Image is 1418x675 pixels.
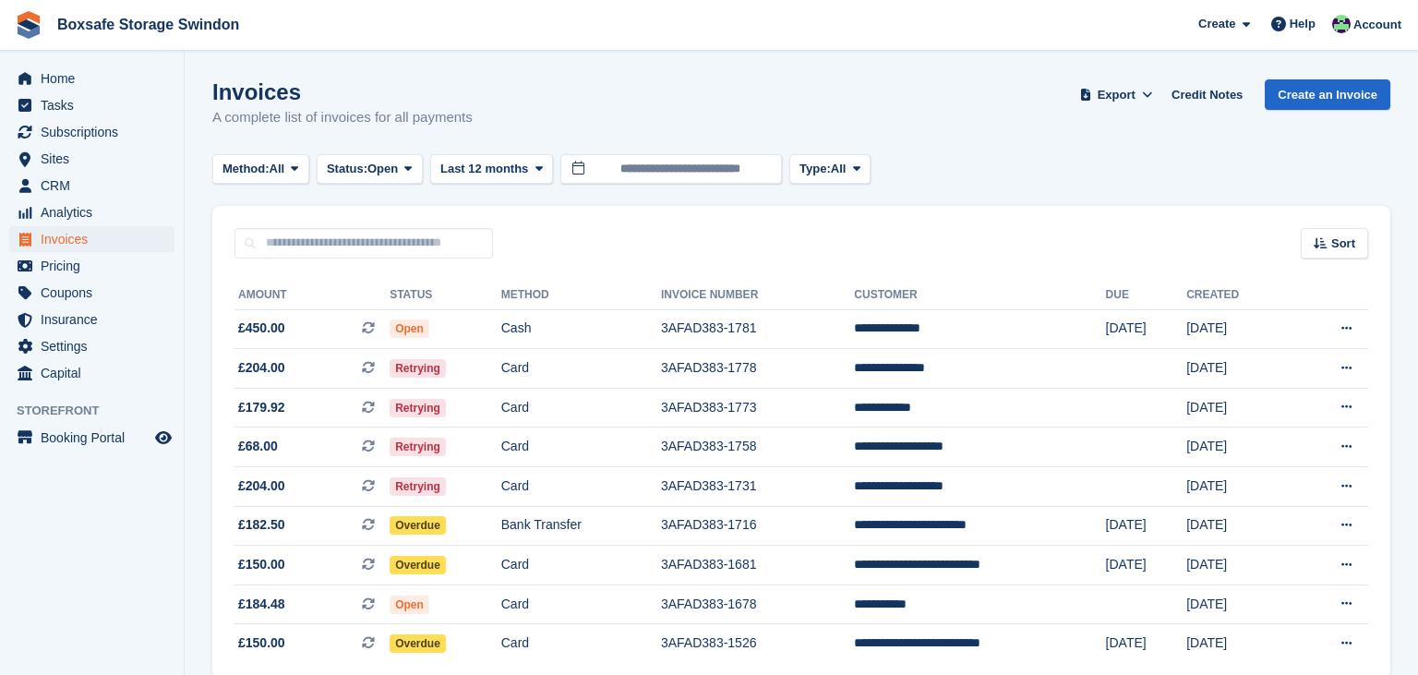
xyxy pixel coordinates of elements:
span: Subscriptions [41,119,151,145]
span: £150.00 [238,555,285,574]
td: [DATE] [1186,506,1292,546]
span: Export [1098,86,1136,104]
span: Sites [41,146,151,172]
a: menu [9,92,174,118]
span: Coupons [41,280,151,306]
a: Create an Invoice [1265,79,1390,110]
span: Tasks [41,92,151,118]
span: £182.50 [238,515,285,535]
span: Overdue [390,556,446,574]
a: menu [9,307,174,332]
a: menu [9,146,174,172]
span: Open [390,596,429,614]
span: Create [1198,15,1235,33]
td: Cash [501,309,661,349]
span: Capital [41,360,151,386]
span: Home [41,66,151,91]
a: menu [9,199,174,225]
img: Kim Virabi [1332,15,1351,33]
td: 3AFAD383-1778 [661,349,854,389]
td: 3AFAD383-1781 [661,309,854,349]
td: [DATE] [1186,585,1292,624]
td: 3AFAD383-1678 [661,585,854,624]
span: £184.48 [238,595,285,614]
span: Open [390,319,429,338]
button: Method: All [212,154,309,185]
a: Credit Notes [1164,79,1250,110]
span: Settings [41,333,151,359]
span: CRM [41,173,151,199]
td: [DATE] [1186,309,1292,349]
td: [DATE] [1186,546,1292,585]
span: Retrying [390,399,446,417]
td: Card [501,428,661,467]
span: Insurance [41,307,151,332]
td: 3AFAD383-1526 [661,624,854,663]
td: [DATE] [1106,546,1187,585]
a: menu [9,173,174,199]
td: [DATE] [1186,349,1292,389]
span: Retrying [390,359,446,378]
span: Retrying [390,438,446,456]
th: Status [390,281,501,310]
td: [DATE] [1186,388,1292,428]
span: Retrying [390,477,446,496]
td: Card [501,585,661,624]
a: Boxsafe Storage Swindon [50,9,246,40]
button: Export [1076,79,1157,110]
th: Customer [854,281,1105,310]
button: Type: All [789,154,871,185]
span: Sort [1331,235,1355,253]
span: Status: [327,160,367,178]
th: Created [1186,281,1292,310]
a: menu [9,333,174,359]
a: menu [9,226,174,252]
td: Card [501,349,661,389]
span: Storefront [17,402,184,420]
span: Help [1290,15,1316,33]
td: [DATE] [1186,428,1292,467]
span: Pricing [41,253,151,279]
td: 3AFAD383-1758 [661,428,854,467]
span: £450.00 [238,319,285,338]
td: [DATE] [1106,309,1187,349]
a: menu [9,66,174,91]
span: £150.00 [238,633,285,653]
img: stora-icon-8386f47178a22dfd0bd8f6a31ec36ba5ce8667c1dd55bd0f319d3a0aa187defe.svg [15,11,42,39]
td: Card [501,624,661,663]
td: 3AFAD383-1716 [661,506,854,546]
a: menu [9,253,174,279]
td: [DATE] [1186,467,1292,507]
span: Overdue [390,634,446,653]
span: Type: [799,160,831,178]
span: Method: [222,160,270,178]
td: Card [501,467,661,507]
span: Account [1353,16,1401,34]
button: Last 12 months [430,154,553,185]
th: Amount [234,281,390,310]
span: All [831,160,847,178]
a: menu [9,119,174,145]
p: A complete list of invoices for all payments [212,107,473,128]
span: Overdue [390,516,446,535]
span: £204.00 [238,476,285,496]
span: Last 12 months [440,160,528,178]
th: Method [501,281,661,310]
span: Invoices [41,226,151,252]
span: Booking Portal [41,425,151,451]
td: 3AFAD383-1681 [661,546,854,585]
span: All [270,160,285,178]
td: 3AFAD383-1731 [661,467,854,507]
td: Card [501,546,661,585]
a: menu [9,425,174,451]
td: Bank Transfer [501,506,661,546]
td: [DATE] [1186,624,1292,663]
a: menu [9,360,174,386]
a: menu [9,280,174,306]
td: 3AFAD383-1773 [661,388,854,428]
button: Status: Open [317,154,423,185]
td: [DATE] [1106,506,1187,546]
th: Due [1106,281,1187,310]
th: Invoice Number [661,281,854,310]
span: £204.00 [238,358,285,378]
